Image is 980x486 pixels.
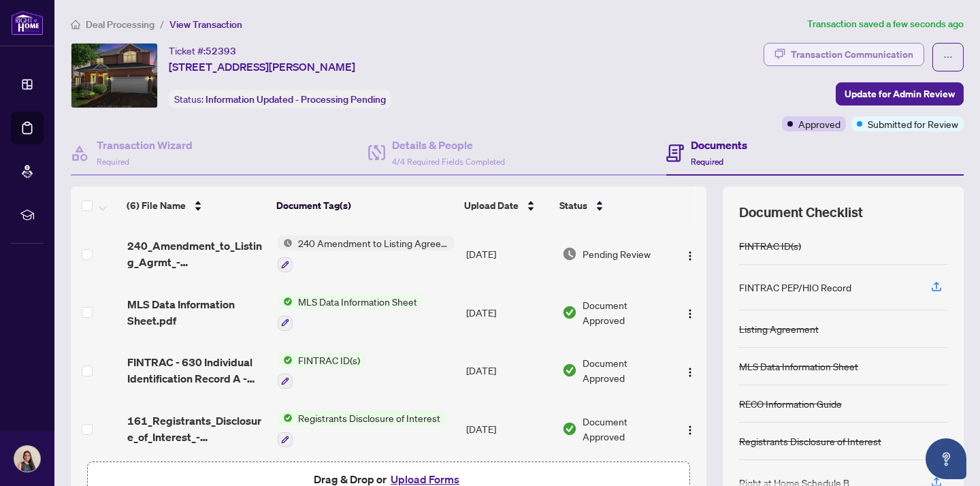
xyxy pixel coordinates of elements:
img: Logo [685,425,696,436]
span: MLS Data Information Sheet [293,294,423,309]
span: (6) File Name [127,198,186,213]
button: Status Icon240 Amendment to Listing Agreement - Authority to Offer for Sale Price Change/Extensio... [278,236,454,272]
button: Logo [679,418,701,440]
span: ellipsis [943,52,953,62]
img: Logo [685,367,696,378]
button: Open asap [926,438,966,479]
div: Ticket #: [169,43,236,59]
img: logo [11,10,44,35]
h4: Details & People [392,137,505,153]
span: home [71,20,80,29]
button: Update for Admin Review [836,82,964,106]
th: Status [554,187,670,225]
span: [STREET_ADDRESS][PERSON_NAME] [169,59,355,75]
span: 240_Amendment_to_Listing_Agrmt_-_Price_Change_Extension_Amendment__A__-_PropTx-[PERSON_NAME].pdf [127,238,267,270]
img: Status Icon [278,294,293,309]
span: 4/4 Required Fields Completed [392,157,505,167]
img: Logo [685,250,696,261]
button: Status IconRegistrants Disclosure of Interest [278,410,446,447]
img: Document Status [562,363,577,378]
button: Status IconFINTRAC ID(s) [278,353,365,389]
th: (6) File Name [121,187,271,225]
button: Logo [679,243,701,265]
td: [DATE] [461,283,557,342]
td: [DATE] [461,400,557,458]
span: Approved [798,116,840,131]
li: / [160,16,164,32]
span: 240 Amendment to Listing Agreement - Authority to Offer for Sale Price Change/Extension/Amendment(s) [293,236,454,250]
span: Submitted for Review [868,116,958,131]
img: Status Icon [278,353,293,368]
span: 161_Registrants_Disclosure_of_Interest_-_Disposition_of_Property_-_PropTx-[PERSON_NAME] EXECUTED.pdf [127,412,267,445]
div: Status: [169,90,391,108]
img: Logo [685,308,696,319]
div: Transaction Communication [791,44,913,65]
img: Status Icon [278,410,293,425]
span: MLS Data Information Sheet.pdf [127,296,267,329]
span: View Transaction [169,18,242,31]
span: Document Approved [583,414,668,444]
div: FINTRAC ID(s) [739,238,801,253]
img: Document Status [562,246,577,261]
span: Pending Review [583,246,651,261]
th: Upload Date [459,187,554,225]
span: Document Approved [583,297,668,327]
div: FINTRAC PEP/HIO Record [739,280,851,295]
span: Deal Processing [86,18,154,31]
span: Required [97,157,129,167]
img: Status Icon [278,236,293,250]
span: Information Updated - Processing Pending [206,93,386,106]
td: [DATE] [461,342,557,400]
img: IMG-X12390534_1.jpg [71,44,157,108]
span: FINTRAC ID(s) [293,353,365,368]
div: RECO Information Guide [739,396,842,411]
img: Document Status [562,421,577,436]
span: Document Approved [583,355,668,385]
img: Document Status [562,305,577,320]
div: Listing Agreement [739,321,819,336]
span: Document Checklist [739,203,863,222]
h4: Transaction Wizard [97,137,193,153]
span: Status [559,198,587,213]
button: Logo [679,302,701,323]
span: Update for Admin Review [845,83,955,105]
img: Profile Icon [14,446,40,472]
span: 52393 [206,45,236,57]
span: Registrants Disclosure of Interest [293,410,446,425]
th: Document Tag(s) [271,187,458,225]
span: Required [691,157,723,167]
button: Status IconMLS Data Information Sheet [278,294,423,331]
div: Registrants Disclosure of Interest [739,434,881,449]
span: Upload Date [464,198,519,213]
button: Logo [679,359,701,381]
td: [DATE] [461,225,557,283]
h4: Documents [691,137,747,153]
span: FINTRAC - 630 Individual Identification Record A - PropTx-OREA_[DATE] 21_38_23.pdf [127,354,267,387]
article: Transaction saved a few seconds ago [807,16,964,32]
button: Transaction Communication [764,43,924,66]
div: MLS Data Information Sheet [739,359,858,374]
